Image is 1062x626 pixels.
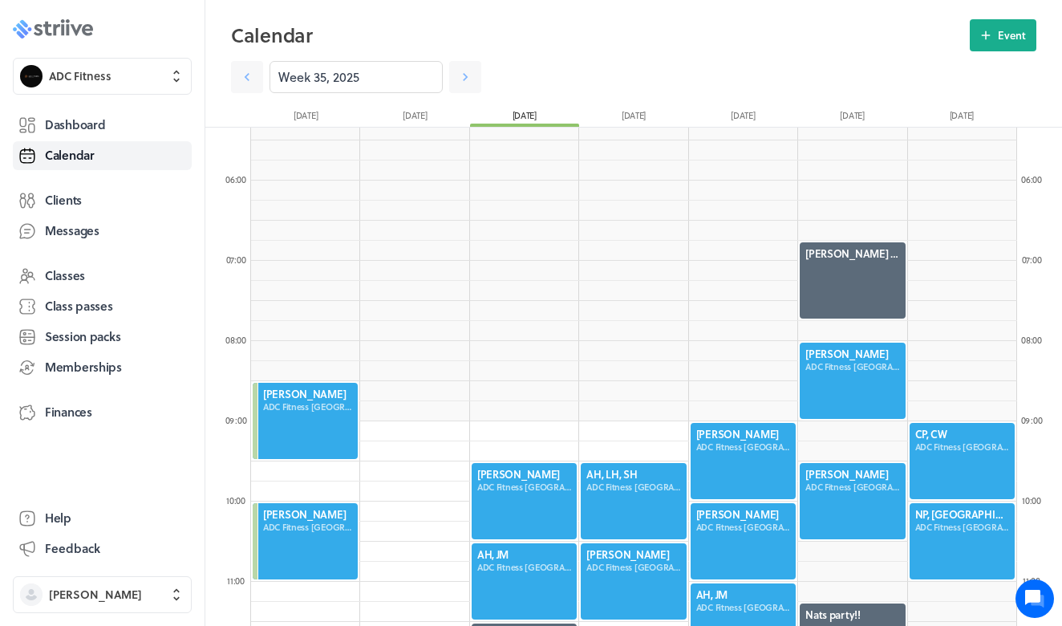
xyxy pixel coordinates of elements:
[13,353,192,382] a: Memberships
[1031,173,1042,186] span: :00
[22,250,299,269] p: Find an answer quickly
[13,217,192,246] a: Messages
[45,192,82,209] span: Clients
[1015,334,1048,346] div: 08
[1030,494,1041,507] span: :00
[220,254,252,266] div: 07
[13,535,192,563] button: Feedback
[220,173,252,185] div: 06
[1015,494,1048,506] div: 10
[998,28,1026,43] span: Event
[1030,253,1041,266] span: :00
[235,173,246,186] span: :00
[20,65,43,87] img: ADC Fitness
[45,298,113,315] span: Class passes
[1015,173,1048,185] div: 06
[220,414,252,426] div: 09
[13,186,192,215] a: Clients
[13,262,192,291] a: Classes
[970,19,1036,51] button: Event
[45,359,122,376] span: Memberships
[49,587,142,603] span: [PERSON_NAME]
[1015,579,1054,618] iframe: gist-messenger-bubble-iframe
[270,61,443,93] input: YYYY-M-D
[797,109,906,127] div: [DATE]
[1031,413,1042,427] span: :00
[24,107,297,158] h2: We're here to help. Ask us anything!
[470,109,579,127] div: [DATE]
[45,510,71,526] span: Help
[13,323,192,352] a: Session packs
[45,147,95,164] span: Calendar
[45,404,92,421] span: Finances
[49,68,111,84] span: ADC Fitness
[1015,254,1048,266] div: 07
[13,111,192,140] a: Dashboard
[45,222,99,239] span: Messages
[13,576,192,613] button: [PERSON_NAME]
[234,494,245,507] span: :00
[24,78,297,104] h1: Hi [PERSON_NAME]
[103,197,193,209] span: New conversation
[235,413,246,427] span: :00
[13,504,192,533] a: Help
[45,267,85,284] span: Classes
[1015,575,1048,587] div: 11
[45,116,105,133] span: Dashboard
[47,276,286,308] input: Search articles
[13,141,192,170] a: Calendar
[13,58,192,95] button: ADC FitnessADC Fitness
[234,253,245,266] span: :00
[220,575,252,587] div: 11
[1029,574,1040,587] span: :00
[13,292,192,321] a: Class passes
[233,574,245,587] span: :00
[235,333,246,347] span: :00
[251,109,360,127] div: [DATE]
[220,494,252,506] div: 10
[25,187,296,219] button: New conversation
[579,109,688,127] div: [DATE]
[13,398,192,427] a: Finances
[45,328,120,345] span: Session packs
[1015,414,1048,426] div: 09
[220,334,252,346] div: 08
[688,109,797,127] div: [DATE]
[231,19,970,51] h2: Calendar
[907,109,1016,127] div: [DATE]
[45,540,100,557] span: Feedback
[360,109,469,127] div: [DATE]
[1031,333,1042,347] span: :00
